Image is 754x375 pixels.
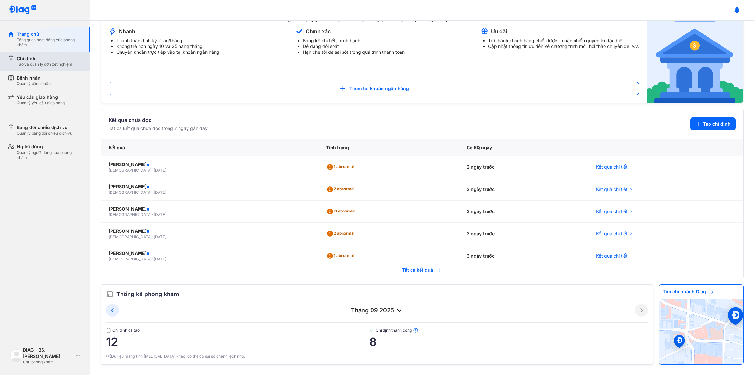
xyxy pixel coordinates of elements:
[459,139,588,156] div: Có KQ ngày
[109,257,152,261] span: [DEMOGRAPHIC_DATA]
[154,212,166,217] span: [DATE]
[109,82,639,95] button: Thêm tài khoản ngân hàng
[106,335,369,348] span: 12
[17,37,82,48] div: Tổng quan hoạt động của phòng khám
[116,49,219,55] li: Chuyển khoản trực tiếp vào tài khoản ngân hàng
[154,257,166,261] span: [DATE]
[303,49,405,55] li: Hạn chế tối đa sai sót trong quá trình thanh toán
[109,183,311,190] div: [PERSON_NAME]
[17,62,72,67] div: Tạo và quản lý đơn xét nghiệm
[154,168,166,173] span: [DATE]
[152,234,154,239] span: -
[152,190,154,195] span: -
[303,38,405,43] li: Bảng kê chi tiết, minh bạch
[596,208,628,215] span: Kết quả chi tiết
[23,347,73,360] div: DIAG - BS. [PERSON_NAME]
[326,229,357,239] div: 2 abnormal
[326,206,358,217] div: 11 abnormal
[326,162,356,172] div: 1 abnormal
[596,164,628,170] span: Kết quả chi tiết
[109,234,152,239] span: [DEMOGRAPHIC_DATA]
[152,212,154,217] span: -
[17,75,51,81] div: Bệnh nhân
[369,328,648,333] span: Chỉ định thành công
[154,234,166,239] span: [DATE]
[413,328,418,333] img: info.7e716105.svg
[326,184,357,194] div: 2 abnormal
[106,328,111,333] img: document.50c4cfd0.svg
[116,38,219,43] li: Thanh toán định kỳ 2 lần/tháng
[152,257,154,261] span: -
[106,353,648,359] div: (*)Dữ liệu mang tính [MEDICAL_DATA] khảo, có thể có sai số chênh lệch nhỏ.
[109,27,116,35] img: account-announcement
[369,335,648,348] span: 8
[303,43,405,49] li: Dễ dàng đối soát
[318,139,459,156] div: Tình trạng
[459,201,588,223] div: 3 ngày trước
[10,349,23,362] img: logo
[109,116,208,124] div: Kết quả chưa đọc
[17,124,72,131] div: Bảng đối chiếu dịch vụ
[109,228,311,234] div: [PERSON_NAME]
[295,27,303,35] img: account-announcement
[17,150,82,160] div: Quản lý người dùng của phòng khám
[703,121,730,127] span: Tạo chỉ định
[106,290,114,298] img: order.5a6da16c.svg
[459,245,588,267] div: 3 ngày trước
[109,168,152,173] span: [DEMOGRAPHIC_DATA]
[109,206,311,212] div: [PERSON_NAME]
[17,100,65,106] div: Quản lý yêu cầu giao hàng
[109,190,152,195] span: [DEMOGRAPHIC_DATA]
[398,263,446,277] span: Tất cả kết quả
[109,250,311,257] div: [PERSON_NAME]
[459,223,588,245] div: 3 ngày trước
[596,230,628,237] span: Kết quả chi tiết
[459,156,588,178] div: 2 ngày trước
[491,28,507,35] div: Ưu đãi
[116,290,179,299] span: Thống kê phòng khám
[152,168,154,173] span: -
[9,5,37,15] img: logo
[109,161,311,168] div: [PERSON_NAME]
[596,186,628,192] span: Kết quả chi tiết
[17,55,72,62] div: Chỉ định
[17,131,72,136] div: Quản lý bảng đối chiếu dịch vụ
[109,125,208,132] div: Tất cả kết quả chưa đọc trong 7 ngày gần đây
[480,27,488,35] img: account-announcement
[17,81,51,86] div: Quản lý bệnh nhân
[101,139,318,156] div: Kết quả
[119,28,135,35] div: Nhanh
[488,38,639,43] li: Trở thành khách hàng chiến lược – nhận nhiều quyền lợi đặc biệt
[459,178,588,201] div: 2 ngày trước
[109,212,152,217] span: [DEMOGRAPHIC_DATA]
[369,328,374,333] img: checked-green.01cc79e0.svg
[306,28,331,35] div: Chính xác
[659,285,719,299] span: Tìm chi nhánh Diag
[596,253,628,259] span: Kết quả chi tiết
[106,328,369,333] span: Chỉ định đã tạo
[488,43,639,49] li: Cập nhật thông tin ưu tiên về chương trình mới, hội thảo chuyên đề, v.v.
[17,94,65,100] div: Yêu cầu giao hàng
[119,306,635,314] div: tháng 09 2025
[116,43,219,49] li: Không trễ hơn ngày 10 và 25 hàng tháng
[326,251,356,261] div: 1 abnormal
[23,360,73,365] div: Chủ phòng khám
[690,117,736,130] button: Tạo chỉ định
[17,31,82,37] div: Trang chủ
[17,144,82,150] div: Người dùng
[154,190,166,195] span: [DATE]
